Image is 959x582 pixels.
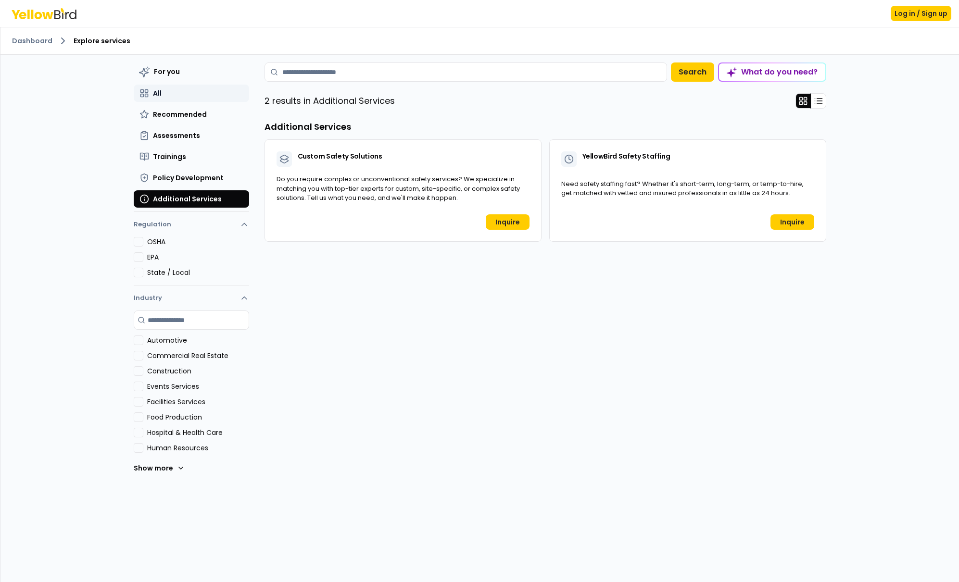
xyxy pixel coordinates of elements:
[718,62,826,82] button: What do you need?
[277,174,520,202] span: Do you require complex or unconventional safety services? We specialize in matching you with top-...
[719,63,825,81] div: What do you need?
[134,237,249,285] div: Regulation
[12,36,52,46] a: Dashboard
[147,237,249,247] label: OSHA
[561,179,804,198] span: Need safety staffing fast? Whether it's short-term, long-term, or temp-to-hire, get matched with ...
[153,152,186,161] span: Trainings
[147,252,249,262] label: EPA
[147,397,249,407] label: Facilities Services
[153,110,207,119] span: Recommended
[134,127,249,144] button: Assessments
[74,36,130,46] span: Explore services
[147,366,249,376] label: Construction
[134,216,249,237] button: Regulation
[153,194,222,204] span: Additional Services
[147,412,249,422] label: Food Production
[134,148,249,165] button: Trainings
[154,67,180,76] span: For you
[298,151,382,161] span: Custom Safety Solutions
[265,120,826,134] h3: Additional Services
[671,62,714,82] button: Search
[147,443,249,453] label: Human Resources
[134,169,249,186] button: Policy Development
[147,428,249,437] label: Hospital & Health Care
[582,151,670,161] span: YellowBird Safety Staffing
[147,268,249,277] label: State / Local
[153,131,200,140] span: Assessments
[770,214,814,230] a: Inquire
[134,458,185,478] button: Show more
[486,214,530,230] a: Inquire
[265,94,395,108] p: 2 results in Additional Services
[147,382,249,391] label: Events Services
[134,106,249,123] button: Recommended
[134,310,249,485] div: Industry
[12,35,947,47] nav: breadcrumb
[153,88,162,98] span: All
[134,85,249,102] button: All
[134,62,249,81] button: For you
[147,351,249,360] label: Commercial Real Estate
[153,173,224,183] span: Policy Development
[891,6,951,21] button: Log in / Sign up
[147,335,249,345] label: Automotive
[134,285,249,310] button: Industry
[134,190,249,208] button: Additional Services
